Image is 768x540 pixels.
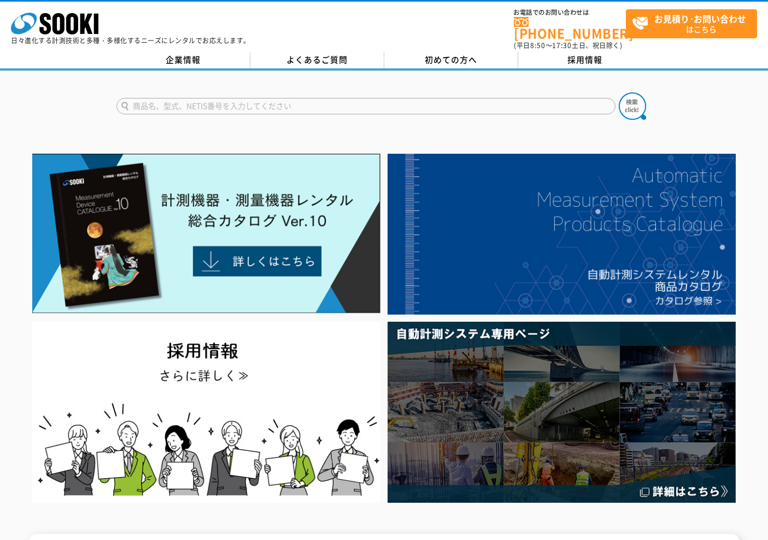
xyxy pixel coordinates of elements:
a: [PHONE_NUMBER] [514,17,626,39]
span: 17:30 [552,40,572,50]
a: 初めての方へ [384,52,518,68]
a: よくあるご質問 [250,52,384,68]
img: SOOKI recruit [32,322,380,503]
span: はこちら [632,10,757,37]
a: お見積り･お問い合わせはこちら [626,9,757,38]
span: 初めての方へ [425,54,477,66]
img: btn_search.png [619,92,646,120]
img: Catalog Ver10 [32,154,380,313]
img: 自動計測システムカタログ [388,154,736,315]
span: 8:50 [530,40,546,50]
img: 自動計測システム専用ページ [388,322,736,503]
input: 商品名、型式、NETIS番号を入力してください [116,98,615,114]
span: (平日 ～ 土日、祝日除く) [514,40,622,50]
a: 採用情報 [518,52,652,68]
a: 企業情報 [116,52,250,68]
strong: お見積り･お問い合わせ [654,12,746,25]
p: 日々進化する計測技術と多種・多様化するニーズにレンタルでお応えします。 [11,37,250,44]
span: お電話でのお問い合わせは [514,9,626,16]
